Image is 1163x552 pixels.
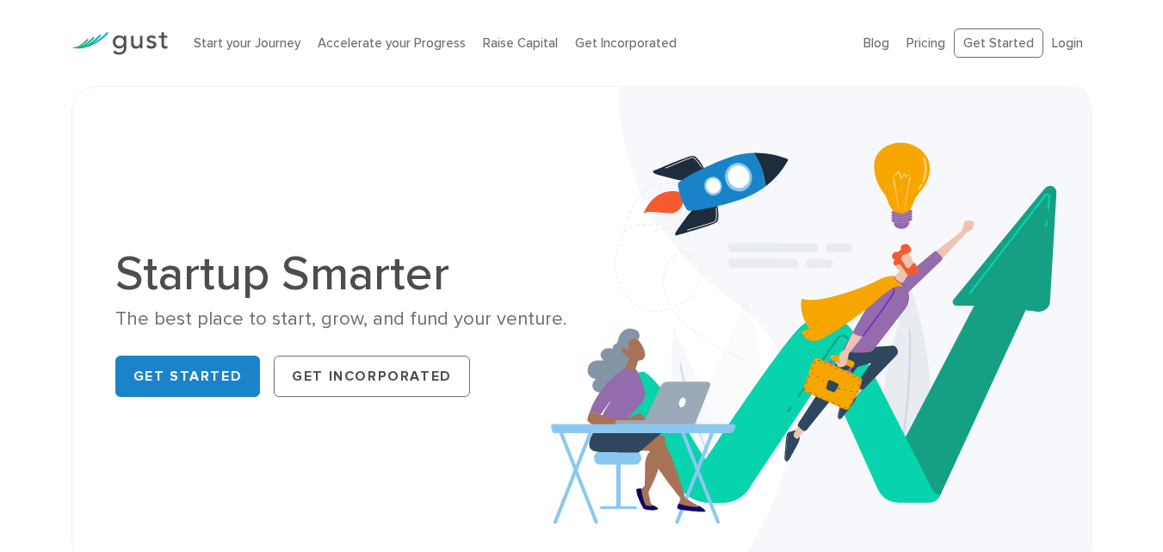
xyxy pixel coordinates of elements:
a: Get Started [115,356,261,397]
div: The best place to start, grow, and fund your venture. [115,307,569,332]
h1: Startup Smarter [115,250,569,298]
a: Pricing [906,35,945,51]
a: Login [1052,35,1083,51]
a: Start your Journey [194,35,300,51]
a: Get Incorporated [575,35,677,51]
img: Gust Logo [71,32,168,55]
a: Raise Capital [483,35,558,51]
a: Blog [863,35,889,51]
a: Accelerate your Progress [318,35,466,51]
a: Get Incorporated [274,356,470,397]
a: Get Started [954,28,1043,59]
